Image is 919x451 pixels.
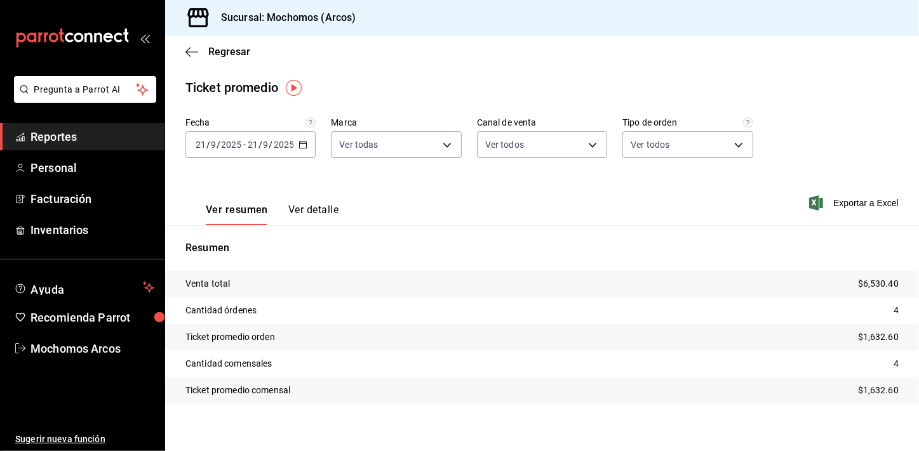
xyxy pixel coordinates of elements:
[858,330,899,344] p: $1,632.60
[858,277,899,291] p: $6,530.40
[894,357,899,370] p: 4
[286,80,302,96] img: Tooltip marker
[622,119,753,127] label: Tipo de orden
[15,433,154,446] span: Sugerir nueva función
[210,140,217,150] input: --
[185,384,290,397] p: Ticket promedio comensal
[30,190,154,207] span: Facturación
[30,340,154,357] span: Mochomos Arcos
[9,92,156,105] a: Pregunta a Parrot AI
[185,304,257,317] p: Cantidad órdenes
[339,138,378,151] span: Ver todas
[243,140,246,150] span: -
[894,304,899,317] p: 4
[30,221,154,239] span: Inventarios
[477,119,607,127] label: Canal de venta
[185,357,272,370] p: Cantidad comensales
[30,280,138,295] span: Ayuda
[185,46,250,58] button: Regresar
[206,204,268,225] button: Ver resumen
[185,78,278,97] div: Ticket promedio
[185,119,316,127] label: Fecha
[14,76,156,103] button: Pregunta a Parrot AI
[258,140,262,150] span: /
[247,140,258,150] input: --
[211,10,356,25] h3: Sucursal: Mochomos (Arcos)
[185,277,230,291] p: Venta total
[858,384,899,397] p: $1,632.60
[812,195,899,211] button: Exportar a Excel
[206,204,339,225] div: navigation tabs
[263,140,269,150] input: --
[631,138,669,151] span: Ver todos
[485,138,524,151] span: Ver todos
[273,140,295,150] input: ----
[208,46,250,58] span: Regresar
[140,33,150,43] button: open_drawer_menu
[206,140,210,150] span: /
[30,159,154,176] span: Personal
[30,128,154,145] span: Reportes
[331,119,461,127] label: Marca
[34,83,137,96] span: Pregunta a Parrot AI
[30,309,154,326] span: Recomienda Parrot
[305,117,316,127] svg: Información delimitada a máximo 62 días.
[185,240,899,256] p: Resumen
[220,140,242,150] input: ----
[195,140,206,150] input: --
[217,140,220,150] span: /
[185,330,275,344] p: Ticket promedio orden
[269,140,273,150] span: /
[743,117,753,127] svg: Todas las órdenes contabilizan 1 comensal a excepción de órdenes de mesa con comensales obligator...
[288,204,339,225] button: Ver detalle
